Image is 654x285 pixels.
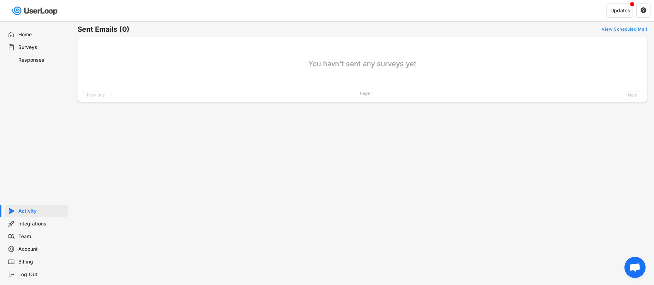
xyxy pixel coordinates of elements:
[610,8,630,13] div: Updates
[81,91,111,99] button: Previous
[602,26,647,32] div: View Scheduled Mail
[18,208,65,215] div: Activity
[18,246,65,253] div: Account
[360,91,373,95] div: Page 1
[11,4,60,18] img: userloop-logo-01.svg
[18,259,65,265] div: Billing
[640,7,647,14] button: 
[641,7,646,13] text: 
[624,257,646,278] a: Open chat
[18,271,65,278] div: Log Out
[18,221,65,227] div: Integrations
[18,233,65,240] div: Team
[18,31,65,38] div: Home
[18,57,65,63] div: Responses
[77,25,130,34] h6: Sent Emails (0)
[622,91,643,99] button: Next
[278,58,447,71] div: You havn't sent any surveys yet
[18,44,65,51] div: Surveys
